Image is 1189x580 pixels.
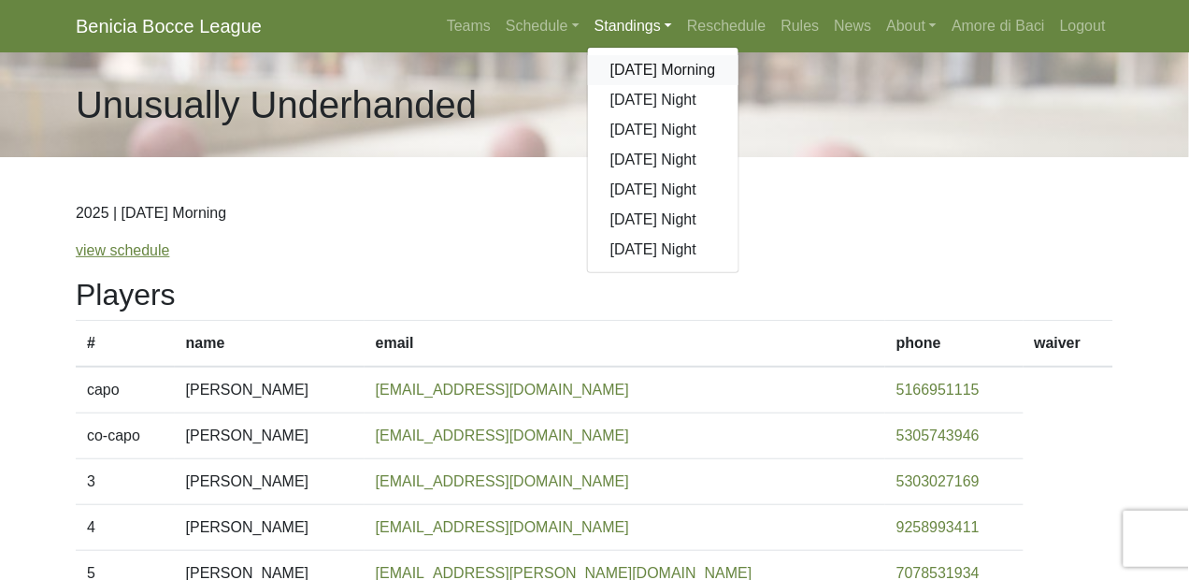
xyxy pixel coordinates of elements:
[376,382,629,398] a: [EMAIL_ADDRESS][DOMAIN_NAME]
[1024,321,1113,368] th: waiver
[896,428,980,443] a: 5305743946
[588,175,738,205] a: [DATE] Night
[76,82,477,127] h1: Unusually Underhanded
[76,7,262,45] a: Benicia Bocce League
[588,85,738,115] a: [DATE] Night
[76,202,1113,225] p: 2025 | [DATE] Morning
[588,235,738,265] a: [DATE] Night
[885,321,1024,368] th: phone
[588,145,738,175] a: [DATE] Night
[76,321,175,368] th: #
[175,413,365,459] td: [PERSON_NAME]
[175,367,365,413] td: [PERSON_NAME]
[76,413,175,459] td: co-capo
[376,473,629,489] a: [EMAIL_ADDRESS][DOMAIN_NAME]
[588,55,738,85] a: [DATE] Morning
[76,459,175,505] td: 3
[76,242,170,258] a: view schedule
[880,7,945,45] a: About
[376,519,629,535] a: [EMAIL_ADDRESS][DOMAIN_NAME]
[588,115,738,145] a: [DATE] Night
[376,428,629,443] a: [EMAIL_ADDRESS][DOMAIN_NAME]
[76,367,175,413] td: capo
[175,505,365,551] td: [PERSON_NAME]
[588,205,738,235] a: [DATE] Night
[587,47,739,273] div: Standings
[587,7,680,45] a: Standings
[896,382,980,398] a: 5166951115
[175,321,365,368] th: name
[498,7,587,45] a: Schedule
[1053,7,1113,45] a: Logout
[680,7,774,45] a: Reschedule
[774,7,827,45] a: Rules
[76,505,175,551] td: 4
[365,321,885,368] th: email
[896,519,980,535] a: 9258993411
[175,459,365,505] td: [PERSON_NAME]
[827,7,880,45] a: News
[944,7,1053,45] a: Amore di Baci
[76,277,1113,312] h2: Players
[439,7,498,45] a: Teams
[896,473,980,489] a: 5303027169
